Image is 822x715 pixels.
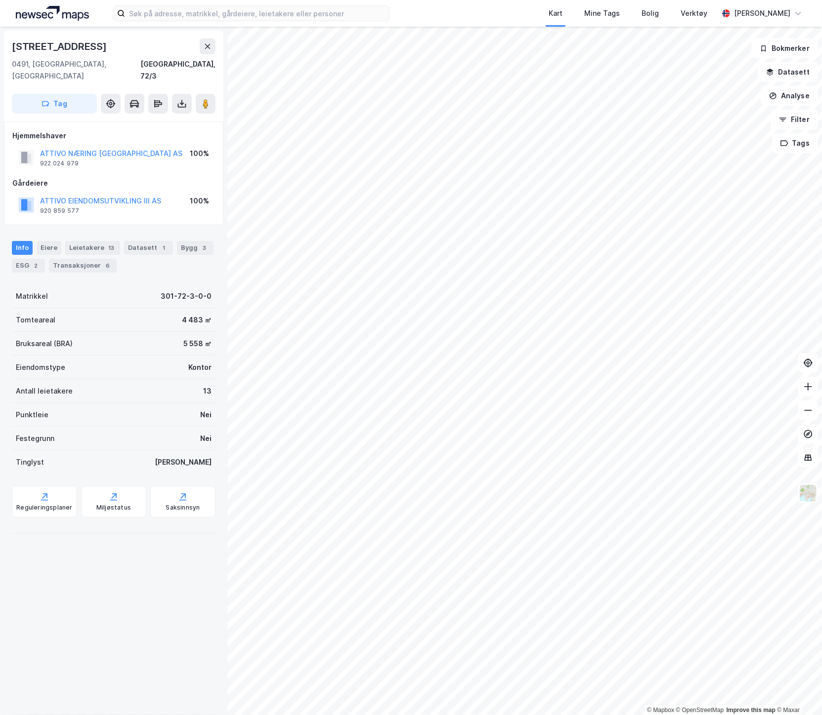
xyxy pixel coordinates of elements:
[758,62,818,82] button: Datasett
[103,261,113,271] div: 6
[16,385,73,397] div: Antall leietakere
[190,148,209,159] div: 100%
[161,290,212,302] div: 301-72-3-0-0
[12,94,97,114] button: Tag
[16,338,73,350] div: Bruksareal (BRA)
[166,504,200,512] div: Saksinnsyn
[125,6,389,21] input: Søk på adresse, matrikkel, gårdeiere, leietakere eller personer
[642,7,659,19] div: Bolig
[155,456,212,468] div: [PERSON_NAME]
[65,241,120,255] div: Leietakere
[40,159,79,167] div: 922 024 979
[772,133,818,153] button: Tags
[124,241,173,255] div: Datasett
[16,6,89,21] img: logo.a4113a55bc3d86da70a041830d287a7e.svg
[12,259,45,273] div: ESG
[159,243,169,253] div: 1
[188,361,212,373] div: Kontor
[681,7,707,19] div: Verktøy
[16,456,44,468] div: Tinglyst
[12,39,109,54] div: [STREET_ADDRESS]
[12,177,215,189] div: Gårdeiere
[12,130,215,142] div: Hjemmelshaver
[549,7,562,19] div: Kart
[200,409,212,421] div: Nei
[676,707,724,714] a: OpenStreetMap
[16,314,55,326] div: Tomteareal
[200,243,210,253] div: 3
[200,433,212,444] div: Nei
[584,7,620,19] div: Mine Tags
[16,361,65,373] div: Eiendomstype
[771,110,818,129] button: Filter
[727,707,776,714] a: Improve this map
[140,58,216,82] div: [GEOGRAPHIC_DATA], 72/3
[761,86,818,106] button: Analyse
[16,290,48,302] div: Matrikkel
[106,243,116,253] div: 13
[37,241,61,255] div: Eiere
[12,58,140,82] div: 0491, [GEOGRAPHIC_DATA], [GEOGRAPHIC_DATA]
[647,707,674,714] a: Mapbox
[734,7,790,19] div: [PERSON_NAME]
[799,484,818,503] img: Z
[40,207,79,215] div: 920 859 577
[12,241,33,255] div: Info
[16,504,72,512] div: Reguleringsplaner
[203,385,212,397] div: 13
[31,261,41,271] div: 2
[190,195,209,207] div: 100%
[16,433,54,444] div: Festegrunn
[751,39,818,58] button: Bokmerker
[773,668,822,715] div: Kontrollprogram for chat
[16,409,48,421] div: Punktleie
[96,504,131,512] div: Miljøstatus
[773,668,822,715] iframe: Chat Widget
[183,338,212,350] div: 5 558 ㎡
[182,314,212,326] div: 4 483 ㎡
[49,259,117,273] div: Transaksjoner
[177,241,214,255] div: Bygg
